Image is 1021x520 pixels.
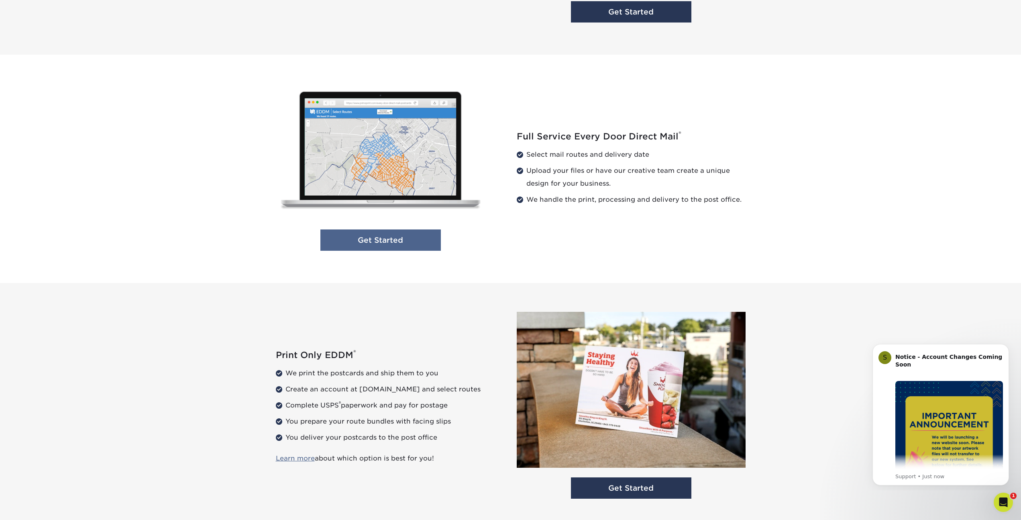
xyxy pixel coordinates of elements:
sup: ® [353,348,356,356]
a: Get Started [320,229,441,251]
span: 1 [1010,493,1017,499]
iframe: Intercom live chat [994,493,1013,512]
li: We print the postcards and ship them to you [276,367,505,380]
li: Complete USPS paperwork and pay for postage [276,399,505,412]
li: Select mail routes and delivery date [517,148,746,161]
h2: Full Service Every Door Direct Mail [517,131,746,142]
p: about which option is best for you! [276,454,505,463]
a: Get Started [571,477,691,499]
iframe: Intercom notifications message [860,337,1021,490]
sup: ® [339,400,341,406]
img: Print Only EDDM [517,312,746,468]
sup: ® [679,130,681,138]
li: We handle the print, processing and delivery to the post office. [517,193,746,206]
h2: Print Only EDDM [276,350,505,360]
img: Full Service Every Door Direct Mail [270,84,491,220]
li: You prepare your route bundles with facing slips [276,415,505,428]
a: Get Started [571,1,691,23]
li: You deliver your postcards to the post office [276,431,505,444]
li: Upload your files or have our creative team create a unique design for your business. [517,164,746,190]
a: Learn more [276,454,315,462]
li: Create an account at [DOMAIN_NAME] and select routes [276,383,505,396]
